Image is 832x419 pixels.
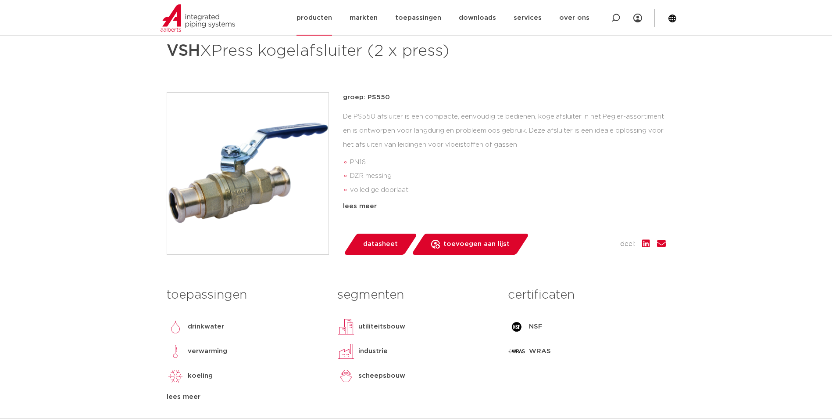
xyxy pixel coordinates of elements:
[167,392,324,402] div: lees meer
[167,318,184,336] img: drinkwater
[508,286,665,304] h3: certificaten
[167,93,329,254] img: Product Image for VSH XPress kogelafsluiter (2 x press)
[350,197,666,211] li: blow-out en vandalisme bestendige constructie
[337,318,355,336] img: utiliteitsbouw
[358,371,405,381] p: scheepsbouw
[167,38,496,64] h1: XPress kogelafsluiter (2 x press)
[350,183,666,197] li: volledige doorlaat
[350,169,666,183] li: DZR messing
[343,92,666,103] p: groep: PS550
[620,239,635,249] span: deel:
[358,321,405,332] p: utiliteitsbouw
[167,367,184,385] img: koeling
[350,155,666,170] li: PN16
[337,343,355,360] img: industrie
[443,237,510,251] span: toevoegen aan lijst
[167,43,200,59] strong: VSH
[188,346,227,357] p: verwarming
[343,234,418,255] a: datasheet
[337,286,495,304] h3: segmenten
[188,371,213,381] p: koeling
[337,367,355,385] img: scheepsbouw
[167,286,324,304] h3: toepassingen
[167,343,184,360] img: verwarming
[529,346,551,357] p: WRAS
[343,110,666,198] div: De PS550 afsluiter is een compacte, eenvoudig te bedienen, kogelafsluiter in het Pegler-assortime...
[358,346,388,357] p: industrie
[363,237,398,251] span: datasheet
[188,321,224,332] p: drinkwater
[508,318,525,336] img: NSF
[529,321,543,332] p: NSF
[508,343,525,360] img: WRAS
[343,201,666,212] div: lees meer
